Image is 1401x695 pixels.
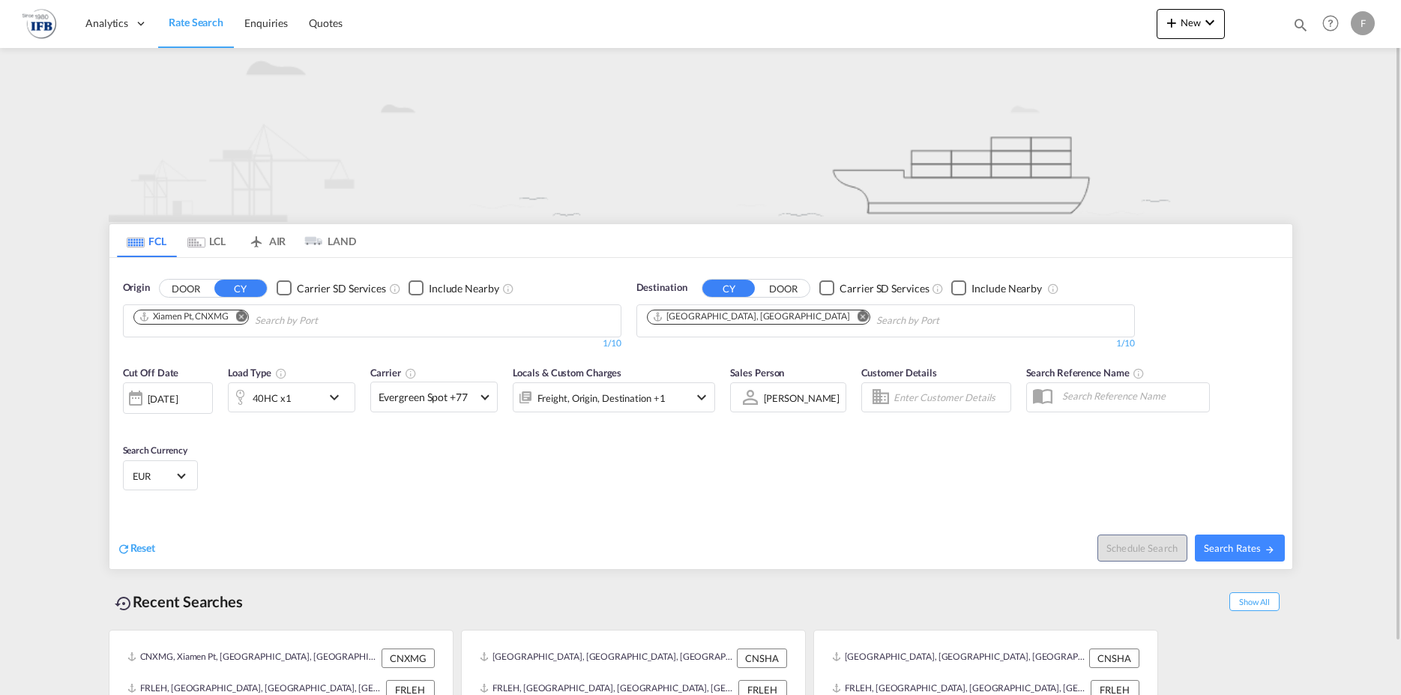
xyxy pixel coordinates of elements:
md-pagination-wrapper: Use the left and right arrow keys to navigate between tabs [117,224,357,257]
button: Search Ratesicon-arrow-right [1195,535,1285,562]
div: [DATE] [148,392,178,406]
div: Include Nearby [971,281,1042,296]
md-select: Sales Person: François Morel [762,387,842,409]
md-checkbox: Checkbox No Ink [277,280,386,296]
span: Origin [123,280,150,295]
md-chips-wrap: Chips container. Use arrow keys to select chips. [131,305,403,333]
span: Help [1318,10,1343,36]
span: Enquiries [244,16,288,29]
span: EUR [133,469,175,483]
span: Search Reference Name [1026,367,1145,379]
span: Destination [636,280,687,295]
md-icon: Unchecked: Search for CY (Container Yard) services for all selected carriers.Checked : Search for... [932,283,944,295]
md-icon: icon-magnify [1292,16,1309,33]
div: CNSHA, Shanghai, China, Greater China & Far East Asia, Asia Pacific [832,649,1085,668]
img: new-FCL.png [109,48,1293,222]
button: DOOR [757,280,810,297]
md-datepicker: Select [123,412,134,433]
md-checkbox: Checkbox No Ink [951,280,1042,296]
span: Evergreen Spot +77 [379,390,476,405]
md-icon: Your search will be saved by the below given name [1133,367,1145,379]
md-icon: icon-chevron-down [1201,13,1219,31]
div: Carrier SD Services [297,281,386,296]
button: Remove [226,310,248,325]
md-tab-item: FCL [117,224,177,257]
div: [PERSON_NAME] [764,392,840,404]
md-checkbox: Checkbox No Ink [819,280,929,296]
div: F [1351,11,1375,35]
div: Recent Searches [109,585,250,619]
div: 1/10 [123,337,621,350]
div: Press delete to remove this chip. [652,310,853,323]
span: Carrier [370,367,417,379]
button: Remove [847,310,870,325]
button: DOOR [160,280,212,297]
div: CNSHA, Shanghai, China, Greater China & Far East Asia, Asia Pacific [480,649,733,668]
md-icon: icon-plus 400-fg [1163,13,1181,31]
md-chips-wrap: Chips container. Use arrow keys to select chips. [645,305,1025,333]
div: Freight Origin Destination Factory Stuffingicon-chevron-down [513,382,715,412]
md-icon: The selected Trucker/Carrierwill be displayed in the rate results If the rates are from another f... [405,367,417,379]
div: Help [1318,10,1351,37]
md-icon: Unchecked: Ignores neighbouring ports when fetching rates.Checked : Includes neighbouring ports w... [1047,283,1059,295]
div: 40HC x1 [253,388,292,409]
md-icon: icon-refresh [117,542,130,556]
span: Cut Off Date [123,367,179,379]
md-icon: icon-information-outline [275,367,287,379]
span: Search Rates [1204,542,1276,554]
div: CNXMG [382,649,435,668]
input: Chips input. [876,309,1019,333]
div: Le Havre, FRLEH [652,310,850,323]
md-checkbox: Checkbox No Ink [409,280,499,296]
span: Sales Person [730,367,785,379]
md-icon: icon-chevron-down [693,388,711,406]
md-tab-item: LCL [177,224,237,257]
button: CY [702,280,755,297]
div: CNSHA [737,649,787,668]
span: Quotes [309,16,342,29]
div: icon-magnify [1292,16,1309,39]
md-tab-item: AIR [237,224,297,257]
md-select: Select Currency: € EUREuro [131,465,190,487]
md-tab-item: LAND [297,224,357,257]
div: Freight Origin Destination Factory Stuffing [537,388,666,409]
span: Load Type [228,367,287,379]
span: Rate Search [169,16,223,28]
button: Note: By default Schedule search will only considerorigin ports, destination ports and cut off da... [1097,535,1187,562]
div: CNXMG, Xiamen Pt, China, Greater China & Far East Asia, Asia Pacific [127,649,378,668]
img: de31bbe0256b11eebba44b54815f083d.png [22,7,56,40]
md-icon: icon-backup-restore [115,595,133,613]
div: Include Nearby [429,281,499,296]
div: icon-refreshReset [117,541,156,557]
div: Press delete to remove this chip. [139,310,232,323]
span: Show All [1229,592,1279,611]
input: Chips input. [255,309,397,333]
button: CY [214,280,267,297]
div: Carrier SD Services [840,281,929,296]
span: Reset [130,541,156,554]
span: Search Currency [123,445,188,456]
div: OriginDOOR CY Checkbox No InkUnchecked: Search for CY (Container Yard) services for all selected ... [109,258,1292,569]
md-icon: Unchecked: Ignores neighbouring ports when fetching rates.Checked : Includes neighbouring ports w... [502,283,514,295]
button: icon-plus 400-fgNewicon-chevron-down [1157,9,1225,39]
input: Search Reference Name [1055,385,1209,407]
div: [DATE] [123,382,213,414]
md-icon: Unchecked: Search for CY (Container Yard) services for all selected carriers.Checked : Search for... [389,283,401,295]
input: Enter Customer Details [894,386,1006,409]
md-icon: icon-arrow-right [1265,544,1275,555]
div: Xiamen Pt, CNXMG [139,310,229,323]
span: New [1163,16,1219,28]
span: Analytics [85,16,128,31]
span: Customer Details [861,367,937,379]
div: 1/10 [636,337,1135,350]
md-icon: icon-airplane [247,232,265,244]
span: Locals & Custom Charges [513,367,622,379]
div: CNSHA [1089,649,1139,668]
div: 40HC x1icon-chevron-down [228,382,355,412]
md-icon: icon-chevron-down [325,388,351,406]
